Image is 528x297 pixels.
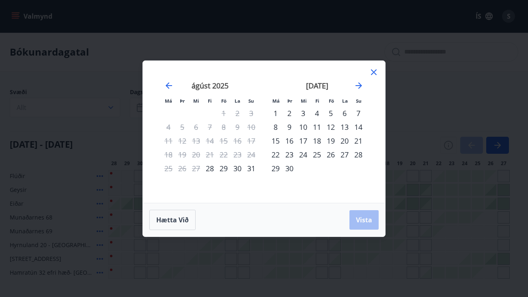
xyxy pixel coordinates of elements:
td: Not available. fimmtudagur, 14. ágúst 2025 [203,134,217,148]
div: 28 [203,161,217,175]
div: 30 [282,161,296,175]
div: 3 [296,106,310,120]
small: Fö [221,98,226,104]
td: Choose sunnudagur, 7. september 2025 as your check-in date. It’s available. [351,106,365,120]
div: 10 [296,120,310,134]
td: Choose mánudagur, 29. september 2025 as your check-in date. It’s available. [269,161,282,175]
td: Choose laugardagur, 27. september 2025 as your check-in date. It’s available. [338,148,351,161]
td: Not available. laugardagur, 2. ágúst 2025 [231,106,244,120]
td: Choose föstudagur, 5. september 2025 as your check-in date. It’s available. [324,106,338,120]
div: Move backward to switch to the previous month. [164,81,174,90]
button: Hætta við [149,210,196,230]
div: 1 [269,106,282,120]
td: Not available. laugardagur, 23. ágúst 2025 [231,148,244,161]
td: Choose laugardagur, 6. september 2025 as your check-in date. It’s available. [338,106,351,120]
td: Not available. laugardagur, 16. ágúst 2025 [231,134,244,148]
td: Not available. sunnudagur, 3. ágúst 2025 [244,106,258,120]
td: Not available. sunnudagur, 10. ágúst 2025 [244,120,258,134]
td: Choose þriðjudagur, 30. september 2025 as your check-in date. It’s available. [282,161,296,175]
div: 20 [338,134,351,148]
td: Choose fimmtudagur, 25. september 2025 as your check-in date. It’s available. [310,148,324,161]
td: Not available. mánudagur, 11. ágúst 2025 [162,134,175,148]
small: Þr [287,98,292,104]
div: 17 [296,134,310,148]
td: Not available. miðvikudagur, 27. ágúst 2025 [189,161,203,175]
div: 29 [269,161,282,175]
div: 2 [282,106,296,120]
div: 28 [351,148,365,161]
div: 29 [217,161,231,175]
td: Choose þriðjudagur, 2. september 2025 as your check-in date. It’s available. [282,106,296,120]
div: 27 [338,148,351,161]
div: 21 [351,134,365,148]
td: Not available. sunnudagur, 17. ágúst 2025 [244,134,258,148]
div: 4 [310,106,324,120]
td: Not available. sunnudagur, 24. ágúst 2025 [244,148,258,161]
td: Not available. laugardagur, 9. ágúst 2025 [231,120,244,134]
td: Choose laugardagur, 30. ágúst 2025 as your check-in date. It’s available. [231,161,244,175]
td: Choose mánudagur, 15. september 2025 as your check-in date. It’s available. [269,134,282,148]
td: Not available. miðvikudagur, 20. ágúst 2025 [189,148,203,161]
small: La [235,98,240,104]
strong: ágúst 2025 [192,81,228,90]
div: 14 [351,120,365,134]
div: 11 [310,120,324,134]
td: Choose fimmtudagur, 11. september 2025 as your check-in date. It’s available. [310,120,324,134]
td: Choose laugardagur, 13. september 2025 as your check-in date. It’s available. [338,120,351,134]
small: Su [356,98,362,104]
td: Choose föstudagur, 26. september 2025 as your check-in date. It’s available. [324,148,338,161]
small: Su [248,98,254,104]
strong: [DATE] [306,81,328,90]
td: Choose miðvikudagur, 10. september 2025 as your check-in date. It’s available. [296,120,310,134]
td: Not available. fimmtudagur, 7. ágúst 2025 [203,120,217,134]
td: Not available. föstudagur, 22. ágúst 2025 [217,148,231,161]
td: Choose þriðjudagur, 9. september 2025 as your check-in date. It’s available. [282,120,296,134]
div: 7 [351,106,365,120]
small: Fi [208,98,212,104]
td: Choose föstudagur, 29. ágúst 2025 as your check-in date. It’s available. [217,161,231,175]
td: Choose miðvikudagur, 3. september 2025 as your check-in date. It’s available. [296,106,310,120]
div: 23 [282,148,296,161]
td: Not available. þriðjudagur, 12. ágúst 2025 [175,134,189,148]
small: Fö [329,98,334,104]
small: La [342,98,348,104]
td: Choose mánudagur, 1. september 2025 as your check-in date. It’s available. [269,106,282,120]
div: 19 [324,134,338,148]
td: Not available. föstudagur, 15. ágúst 2025 [217,134,231,148]
td: Choose mánudagur, 8. september 2025 as your check-in date. It’s available. [269,120,282,134]
small: Mi [301,98,307,104]
div: 24 [296,148,310,161]
div: 16 [282,134,296,148]
div: 6 [338,106,351,120]
td: Not available. þriðjudagur, 19. ágúst 2025 [175,148,189,161]
div: Calendar [153,71,375,193]
div: 5 [324,106,338,120]
small: Má [165,98,172,104]
div: 9 [282,120,296,134]
span: Hætta við [156,215,189,224]
small: Mi [193,98,199,104]
td: Choose þriðjudagur, 23. september 2025 as your check-in date. It’s available. [282,148,296,161]
td: Not available. mánudagur, 4. ágúst 2025 [162,120,175,134]
td: Choose föstudagur, 12. september 2025 as your check-in date. It’s available. [324,120,338,134]
td: Choose fimmtudagur, 18. september 2025 as your check-in date. It’s available. [310,134,324,148]
td: Choose fimmtudagur, 4. september 2025 as your check-in date. It’s available. [310,106,324,120]
small: Fi [315,98,319,104]
td: Choose miðvikudagur, 24. september 2025 as your check-in date. It’s available. [296,148,310,161]
div: 18 [310,134,324,148]
small: Má [272,98,280,104]
td: Choose mánudagur, 22. september 2025 as your check-in date. It’s available. [269,148,282,161]
div: 25 [310,148,324,161]
td: Not available. miðvikudagur, 6. ágúst 2025 [189,120,203,134]
td: Not available. föstudagur, 1. ágúst 2025 [217,106,231,120]
div: 12 [324,120,338,134]
td: Not available. þriðjudagur, 26. ágúst 2025 [175,161,189,175]
td: Not available. föstudagur, 8. ágúst 2025 [217,120,231,134]
td: Choose sunnudagur, 31. ágúst 2025 as your check-in date. It’s available. [244,161,258,175]
td: Choose fimmtudagur, 28. ágúst 2025 as your check-in date. It’s available. [203,161,217,175]
td: Choose föstudagur, 19. september 2025 as your check-in date. It’s available. [324,134,338,148]
td: Choose miðvikudagur, 17. september 2025 as your check-in date. It’s available. [296,134,310,148]
div: Move forward to switch to the next month. [354,81,364,90]
td: Not available. mánudagur, 18. ágúst 2025 [162,148,175,161]
td: Choose laugardagur, 20. september 2025 as your check-in date. It’s available. [338,134,351,148]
